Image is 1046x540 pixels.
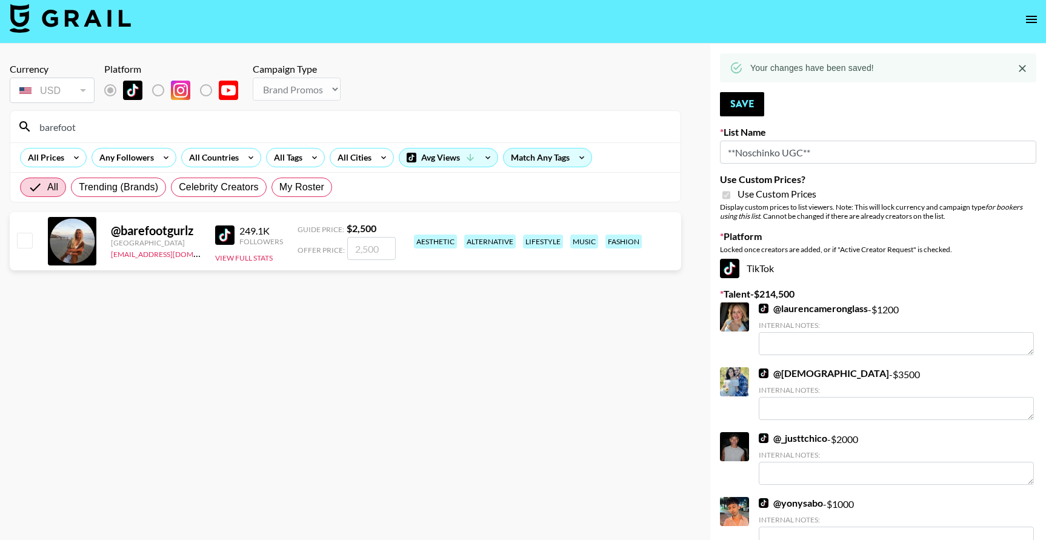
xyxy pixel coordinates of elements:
div: @ barefootgurlz [111,223,201,238]
span: All [47,180,58,195]
strong: $ 2,500 [347,222,376,234]
button: open drawer [1019,7,1044,32]
button: Close [1013,59,1031,78]
img: TikTok [759,304,768,313]
div: Internal Notes: [759,450,1034,459]
div: All Tags [267,148,305,167]
div: 249.1K [239,225,283,237]
div: music [570,235,598,248]
img: TikTok [720,259,739,278]
div: Followers [239,237,283,246]
a: [EMAIL_ADDRESS][DOMAIN_NAME] [111,247,233,259]
img: YouTube [219,81,238,100]
img: Grail Talent [10,4,131,33]
a: @laurencameronglass [759,302,868,315]
div: Campaign Type [253,63,341,75]
span: Offer Price: [298,245,345,255]
div: Currency is locked to USD [10,75,95,105]
div: Internal Notes: [759,515,1034,524]
div: fashion [605,235,642,248]
span: Guide Price: [298,225,344,234]
span: Trending (Brands) [79,180,158,195]
input: Search by User Name [32,117,673,136]
div: Internal Notes: [759,321,1034,330]
div: aesthetic [414,235,457,248]
div: TikTok [720,259,1036,278]
a: @yonysabo [759,497,823,509]
img: TikTok [759,498,768,508]
div: [GEOGRAPHIC_DATA] [111,238,201,247]
div: Avg Views [399,148,498,167]
input: 2,500 [347,237,396,260]
div: Any Followers [92,148,156,167]
span: Celebrity Creators [179,180,259,195]
div: Your changes have been saved! [750,57,874,79]
div: All Countries [182,148,241,167]
label: List Name [720,126,1036,138]
img: TikTok [759,368,768,378]
div: Match Any Tags [504,148,591,167]
img: TikTok [123,81,142,100]
span: My Roster [279,180,324,195]
div: All Cities [330,148,374,167]
button: Save [720,92,764,116]
div: alternative [464,235,516,248]
div: - $ 3500 [759,367,1034,420]
a: @_justtchico [759,432,827,444]
label: Platform [720,230,1036,242]
img: TikTok [215,225,235,245]
label: Use Custom Prices? [720,173,1036,185]
div: USD [12,80,92,101]
label: Talent - $ 214,500 [720,288,1036,300]
em: for bookers using this list [720,202,1022,221]
div: Internal Notes: [759,385,1034,395]
a: @[DEMOGRAPHIC_DATA] [759,367,889,379]
div: lifestyle [523,235,563,248]
span: Use Custom Prices [738,188,816,200]
div: List locked to TikTok. [104,78,248,103]
button: View Full Stats [215,253,273,262]
div: - $ 1200 [759,302,1034,355]
div: Currency [10,63,95,75]
div: Locked once creators are added, or if "Active Creator Request" is checked. [720,245,1036,254]
div: Display custom prices to list viewers. Note: This will lock currency and campaign type . Cannot b... [720,202,1036,221]
img: Instagram [171,81,190,100]
div: All Prices [21,148,67,167]
div: Platform [104,63,248,75]
img: TikTok [759,433,768,443]
div: - $ 2000 [759,432,1034,485]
